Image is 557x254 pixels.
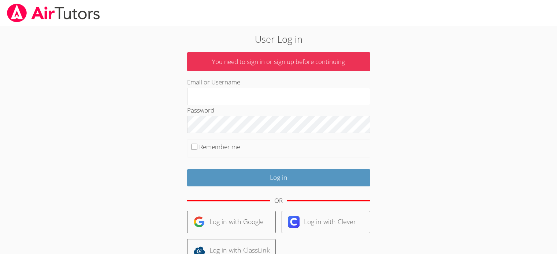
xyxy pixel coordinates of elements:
[274,196,283,206] div: OR
[187,169,370,186] input: Log in
[282,211,370,233] a: Log in with Clever
[199,143,240,151] label: Remember me
[187,52,370,72] p: You need to sign in or sign up before continuing
[288,216,300,228] img: clever-logo-6eab21bc6e7a338710f1a6ff85c0baf02591cd810cc4098c63d3a4b26e2feb20.svg
[187,106,214,114] label: Password
[193,216,205,228] img: google-logo-50288ca7cdecda66e5e0955fdab243c47b7ad437acaf1139b6f446037453330a.svg
[6,4,101,22] img: airtutors_banner-c4298cdbf04f3fff15de1276eac7730deb9818008684d7c2e4769d2f7ddbe033.png
[187,78,240,86] label: Email or Username
[128,32,429,46] h2: User Log in
[187,211,276,233] a: Log in with Google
